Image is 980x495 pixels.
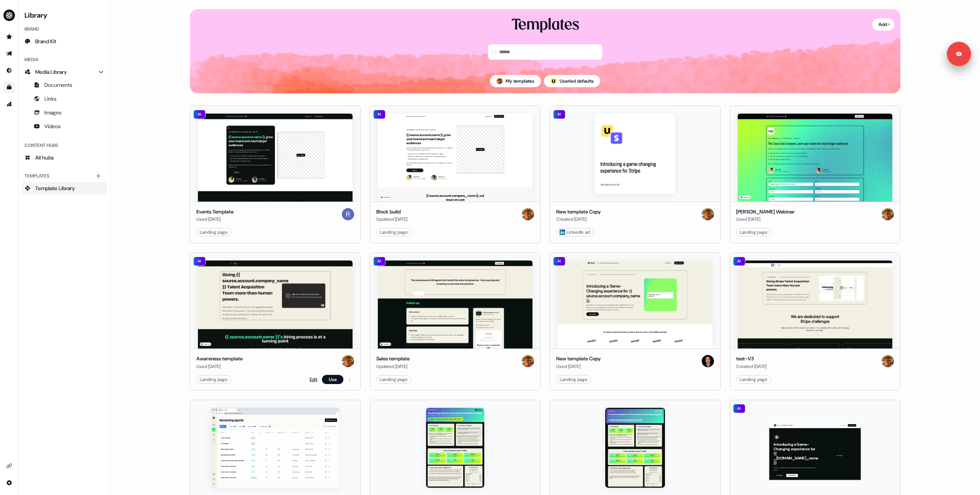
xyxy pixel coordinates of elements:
[21,35,107,47] a: Brand Kit
[556,363,601,370] div: Used [DATE]
[378,261,532,348] img: Sales template
[21,79,107,91] a: Documents
[550,106,720,243] button: New template CopyAINew template CopyCreated [DATE]Vincent LinkedIn ad
[736,363,766,370] div: Created [DATE]
[196,208,234,216] div: Events Template
[21,54,107,66] div: Media
[736,215,795,223] div: Used [DATE]
[490,75,541,87] button: My templates
[738,261,892,348] img: test-V3
[733,257,745,266] div: AI
[556,215,601,223] div: Created [DATE]
[3,47,15,60] a: Go to outbound experience
[736,355,766,363] div: test-V3
[21,9,107,20] h3: Library
[553,257,565,266] div: AI
[190,252,361,390] button: Awareness templateAIAwareness templateUsed [DATE]VincentLanding pageEditUse
[370,252,541,390] button: Sales templateAISales templateUpdated [DATE]VincentLanding page
[872,18,894,31] button: Add
[376,215,407,223] div: Updated [DATE]
[35,184,75,192] span: Template Library
[21,151,107,164] a: All hubs
[522,208,534,220] img: Vincent
[21,23,107,35] div: Brand
[370,106,541,243] button: Block buildAIBlock buildUpdated [DATE]VincentLanding page
[736,208,795,216] div: [PERSON_NAME] Webinar
[595,114,675,194] img: New template Copy
[190,106,361,243] button: Events TemplateAIEvents TemplateUsed [DATE]RubenLanding page
[550,78,557,84] img: userled logo
[882,208,894,220] img: Vincent
[740,376,768,383] div: Landing page
[3,81,15,93] a: Go to templates
[196,355,243,363] div: Awareness template
[200,376,228,383] div: Landing page
[3,477,15,489] a: Go to integrations
[556,355,601,363] div: New template Copy
[702,355,714,367] img: Marc
[44,109,62,116] span: Images
[511,15,579,35] div: Templates
[560,228,590,236] div: LinkedIn ad
[3,460,15,472] a: Go to integrations
[544,75,600,87] button: userled logo;Userled defaults
[322,375,343,384] button: Use
[3,64,15,77] a: Go to Inbound
[21,106,107,119] a: Images
[196,215,234,223] div: Used [DATE]
[558,261,712,348] img: New template Copy
[733,404,745,413] div: AI
[738,114,892,202] img: Maki Webinar
[193,257,206,266] div: AI
[342,355,354,367] img: Vincent
[44,81,72,89] span: Documents
[35,68,67,76] span: Media Library
[380,376,408,383] div: Landing page
[342,208,354,220] img: Ruben
[553,110,565,119] div: AI
[35,154,54,161] span: All hubs
[376,355,410,363] div: Sales template
[605,408,665,488] img: New template
[556,208,601,216] div: New template Copy
[21,66,107,78] a: Media Library
[3,31,15,43] a: Go to prospects
[497,78,503,84] img: Vincent
[21,139,107,151] div: Content Hubs
[198,114,353,202] img: Events Template
[21,170,107,182] div: Templates
[550,78,557,84] div: ;
[380,228,408,236] div: Landing page
[376,363,410,370] div: Updated [DATE]
[740,228,768,236] div: Landing page
[44,122,61,130] span: Videos
[21,120,107,132] a: Videos
[373,110,385,119] div: AI
[21,182,107,194] a: Template Library
[310,376,317,383] a: Edit
[193,110,206,119] div: AI
[200,228,228,236] div: Landing page
[730,106,900,243] button: Maki Webinar[PERSON_NAME] WebinarUsed [DATE]VincentLanding page
[882,355,894,367] img: Vincent
[196,363,243,370] div: Used [DATE]
[376,208,407,216] div: Block build
[3,98,15,110] a: Go to attribution
[21,93,107,105] a: Links
[560,376,588,383] div: Landing page
[373,257,385,266] div: AI
[426,408,484,488] img: Sephora x Maki Case
[730,252,900,390] button: test-V3AItest-V3Created [DATE]VincentLanding page
[211,408,339,488] img: New template
[35,37,56,45] span: Brand Kit
[378,114,532,202] img: Block build
[522,355,534,367] img: Vincent
[198,261,353,348] img: Awareness template
[44,95,57,103] span: Links
[702,208,714,220] img: Vincent
[550,252,720,390] button: New template CopyAINew template CopyUsed [DATE]MarcLanding page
